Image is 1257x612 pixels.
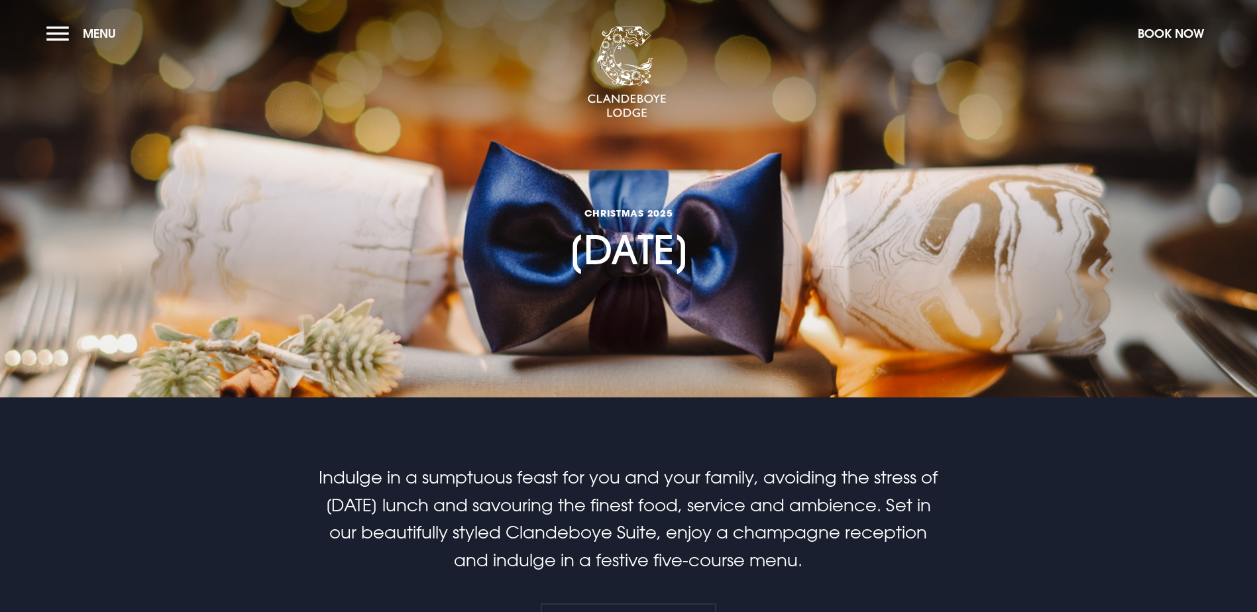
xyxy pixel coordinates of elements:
img: Clandeboye Lodge [587,26,667,119]
span: Menu [83,26,116,41]
p: Indulge in a sumptuous feast for you and your family, avoiding the stress of [DATE] lunch and sav... [313,464,944,574]
h1: [DATE] [568,130,690,273]
button: Menu [46,19,123,48]
button: Book Now [1131,19,1211,48]
span: CHRISTMAS 2025 [568,207,690,219]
